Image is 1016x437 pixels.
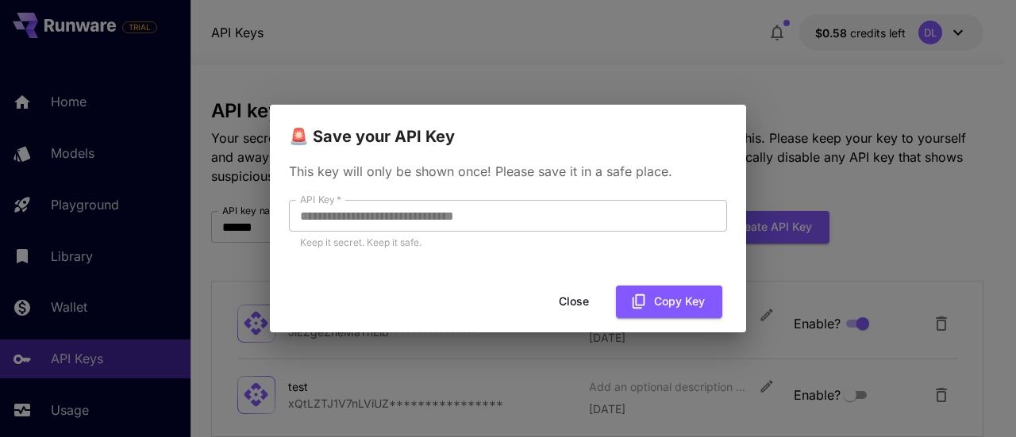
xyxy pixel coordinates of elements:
[616,286,722,318] button: Copy Key
[300,235,716,251] p: Keep it secret. Keep it safe.
[289,162,727,181] p: This key will only be shown once! Please save it in a safe place.
[538,286,610,318] button: Close
[270,105,746,149] h2: 🚨 Save your API Key
[300,193,341,206] label: API Key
